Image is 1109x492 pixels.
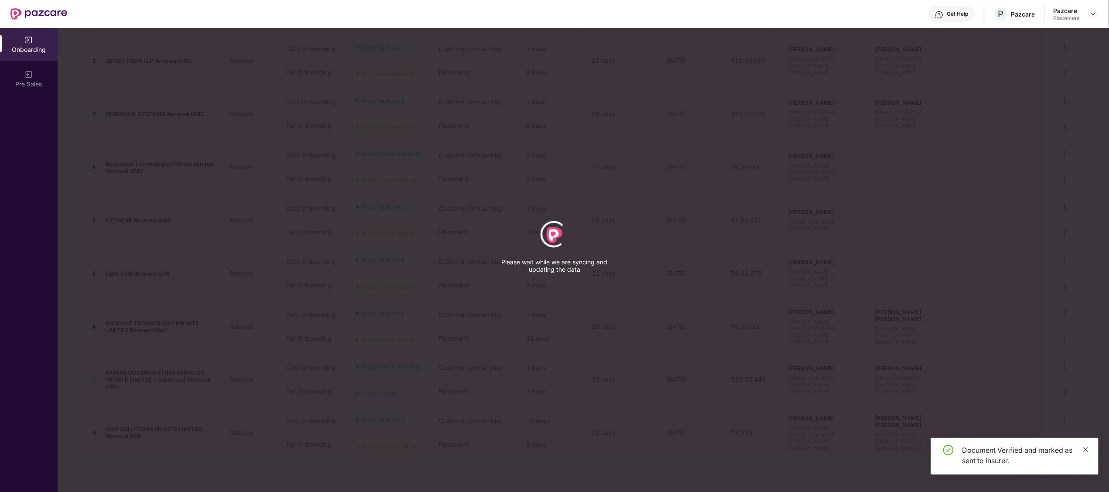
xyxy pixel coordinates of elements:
img: New Pazcare Logo [10,8,67,20]
div: Placement [1054,15,1080,22]
span: close [1083,447,1089,453]
div: Pazcare [1011,10,1035,18]
img: svg+xml;base64,PHN2ZyBpZD0iRHJvcGRvd24tMzJ4MzIiIHhtbG5zPSJodHRwOi8vd3d3LnczLm9yZy8yMDAwL3N2ZyIgd2... [1090,10,1097,17]
img: svg+xml;base64,PHN2ZyB3aWR0aD0iMjAiIGhlaWdodD0iMjAiIHZpZXdCb3g9IjAgMCAyMCAyMCIgZmlsbD0ibm9uZSIgeG... [24,70,33,79]
p: Please wait while we are syncing and updating the data [489,258,620,273]
div: Get Help [947,10,969,17]
img: svg+xml;base64,PHN2ZyB3aWR0aD0iMjAiIGhlaWdodD0iMjAiIHZpZXdCb3g9IjAgMCAyMCAyMCIgZmlsbD0ibm9uZSIgeG... [24,36,33,44]
span: check-circle [943,445,954,455]
div: animation [537,217,572,252]
div: Pazcare [1054,7,1080,15]
img: svg+xml;base64,PHN2ZyBpZD0iSGVscC0zMngzMiIgeG1sbnM9Imh0dHA6Ly93d3cudzMub3JnLzIwMDAvc3ZnIiB3aWR0aD... [935,10,944,19]
div: Document Verified and marked as sent to insurer. [962,445,1088,466]
span: P [998,9,1004,19]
